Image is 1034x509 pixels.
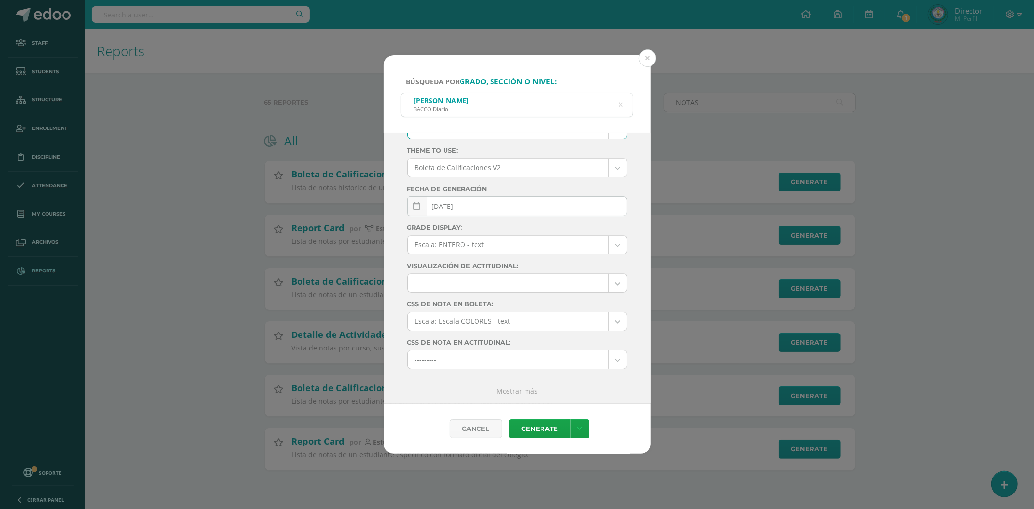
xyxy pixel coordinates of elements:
[408,350,627,369] a: ---------
[415,159,601,177] span: Boleta de Calificaciones V2
[408,159,627,177] a: Boleta de Calificaciones V2
[415,236,601,254] span: Escala: ENTERO - text
[450,419,502,438] div: Cancel
[415,350,601,369] span: ---------
[408,236,627,254] a: Escala: ENTERO - text
[414,105,469,112] div: BACCO Diario
[639,49,656,67] button: Close (Esc)
[496,386,538,396] a: Mostrar más
[407,185,627,192] label: Fecha de generación
[407,262,627,270] label: Visualización de actitudinal:
[509,419,571,438] a: Generate
[407,301,627,308] label: CSS de nota en boleta:
[408,312,627,331] a: Escala: Escala COLORES - text
[407,339,627,346] label: CSS de nota en Actitudinal:
[415,274,601,292] span: ---------
[460,77,557,87] strong: grado, sección o nivel:
[407,147,627,154] label: Theme to use:
[406,77,557,86] span: Búsqueda por
[415,312,601,331] span: Escala: Escala COLORES - text
[408,197,627,216] input: Fecha de generación
[407,224,627,231] label: Grade display:
[414,96,469,105] div: [PERSON_NAME]
[401,93,633,117] input: ej. Primero primaria, etc.
[408,274,627,292] a: ---------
